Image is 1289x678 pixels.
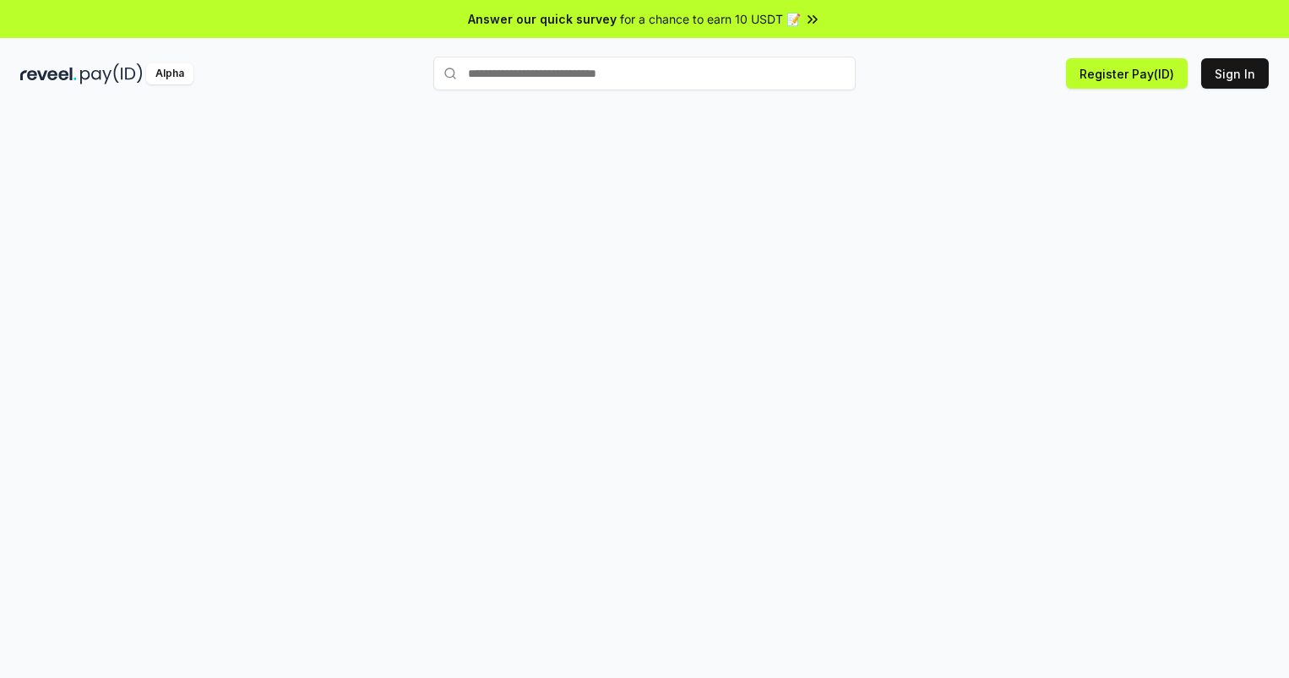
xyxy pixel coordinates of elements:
[1066,58,1188,89] button: Register Pay(ID)
[620,10,801,28] span: for a chance to earn 10 USDT 📝
[1201,58,1269,89] button: Sign In
[80,63,143,84] img: pay_id
[146,63,193,84] div: Alpha
[20,63,77,84] img: reveel_dark
[468,10,617,28] span: Answer our quick survey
